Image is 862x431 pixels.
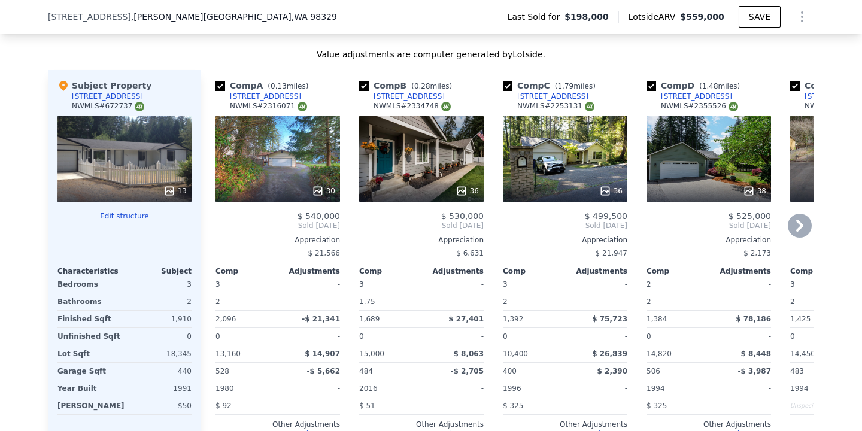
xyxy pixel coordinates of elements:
span: $ 6,631 [456,249,484,257]
a: [STREET_ADDRESS] [503,92,588,101]
span: 14,820 [646,350,672,358]
div: 30 [312,185,335,197]
span: $ 8,063 [454,350,484,358]
span: -$ 5,662 [307,367,340,375]
div: Comp [790,266,852,276]
div: Adjustments [278,266,340,276]
div: Bathrooms [57,293,122,310]
span: ( miles) [406,82,457,90]
div: 1991 [127,380,192,397]
span: $ 51 [359,402,375,410]
span: $ 2,173 [743,249,771,257]
span: $ 21,566 [308,249,340,257]
div: [PERSON_NAME] [57,397,125,414]
a: [STREET_ADDRESS] [646,92,732,101]
span: 2 [646,280,651,289]
div: Comp [359,266,421,276]
div: Subject Property [57,80,151,92]
span: 0 [646,332,651,341]
img: NWMLS Logo [729,102,738,111]
div: NWMLS # 2334748 [374,101,451,111]
div: 440 [127,363,192,380]
span: $ 21,947 [596,249,627,257]
div: Year Built [57,380,122,397]
span: 1.48 [702,82,718,90]
div: - [424,397,484,414]
div: - [567,293,627,310]
span: 0.28 [414,82,430,90]
span: Sold [DATE] [646,221,771,230]
div: Adjustments [565,266,627,276]
div: - [711,397,771,414]
span: 3 [790,280,795,289]
div: Unfinished Sqft [57,328,122,345]
span: 506 [646,367,660,375]
div: 18,345 [127,345,192,362]
span: 15,000 [359,350,384,358]
span: 14,450 [790,350,815,358]
span: 1,689 [359,315,380,323]
span: $ 2,390 [597,367,627,375]
button: Show Options [790,5,814,29]
button: Edit structure [57,211,192,221]
div: Comp A [215,80,313,92]
div: [STREET_ADDRESS] [230,92,301,101]
div: Appreciation [646,235,771,245]
div: $50 [129,397,192,414]
div: Other Adjustments [503,420,627,429]
span: $559,000 [680,12,724,22]
div: 36 [456,185,479,197]
span: Last Sold for [508,11,565,23]
span: 0.13 [271,82,287,90]
img: NWMLS Logo [585,102,594,111]
div: Appreciation [359,235,484,245]
div: Other Adjustments [359,420,484,429]
span: 13,160 [215,350,241,358]
div: 1,910 [127,311,192,327]
span: [STREET_ADDRESS] [48,11,131,23]
div: [STREET_ADDRESS] [661,92,732,101]
div: 1994 [646,380,706,397]
div: 1.75 [359,293,419,310]
div: Adjustments [709,266,771,276]
div: - [711,276,771,293]
span: $ 525,000 [729,211,771,221]
div: 1994 [790,380,850,397]
div: - [567,276,627,293]
span: $ 8,448 [741,350,771,358]
span: Sold [DATE] [503,221,627,230]
img: NWMLS Logo [135,102,144,111]
div: - [424,293,484,310]
span: -$ 2,705 [451,367,484,375]
span: 10,400 [503,350,528,358]
span: Sold [DATE] [359,221,484,230]
div: - [567,328,627,345]
div: Appreciation [215,235,340,245]
span: $ 499,500 [585,211,627,221]
div: Other Adjustments [646,420,771,429]
span: 1,425 [790,315,811,323]
div: Subject [125,266,192,276]
div: - [711,328,771,345]
div: 2 [215,293,275,310]
div: 2 [503,293,563,310]
span: $198,000 [564,11,609,23]
div: - [711,380,771,397]
span: $ 26,839 [592,350,627,358]
div: Lot Sqft [57,345,122,362]
div: NWMLS # 2355526 [661,101,738,111]
div: 0 [127,328,192,345]
div: - [424,276,484,293]
span: -$ 21,341 [302,315,340,323]
div: Comp [503,266,565,276]
div: - [280,276,340,293]
span: ( miles) [694,82,745,90]
span: Sold [DATE] [215,221,340,230]
div: 2016 [359,380,419,397]
span: 400 [503,367,517,375]
div: - [280,293,340,310]
span: 528 [215,367,229,375]
div: 1980 [215,380,275,397]
span: $ 27,401 [448,315,484,323]
div: - [567,397,627,414]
